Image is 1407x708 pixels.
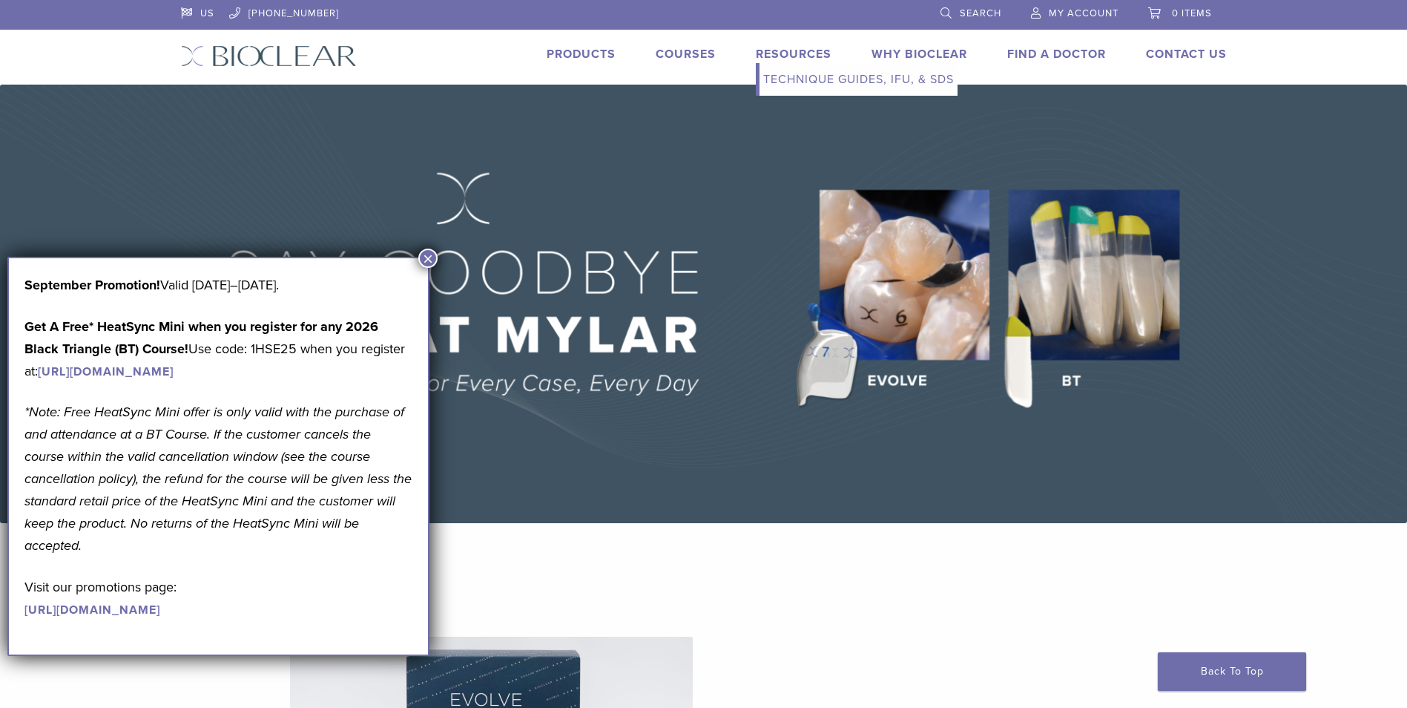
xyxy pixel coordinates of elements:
[24,576,412,620] p: Visit our promotions page:
[24,315,412,382] p: Use code: 1HSE25 when you register at:
[418,249,438,268] button: Close
[871,47,967,62] a: Why Bioclear
[960,7,1001,19] span: Search
[24,603,160,617] a: [URL][DOMAIN_NAME]
[1146,47,1227,62] a: Contact Us
[38,364,174,379] a: [URL][DOMAIN_NAME]
[1007,47,1106,62] a: Find A Doctor
[759,63,958,96] a: Technique Guides, IFU, & SDS
[547,47,616,62] a: Products
[656,47,716,62] a: Courses
[24,404,412,554] em: *Note: Free HeatSync Mini offer is only valid with the purchase of and attendance at a BT Course....
[1172,7,1212,19] span: 0 items
[24,274,412,296] p: Valid [DATE]–[DATE].
[24,277,160,293] b: September Promotion!
[756,47,831,62] a: Resources
[24,318,378,357] strong: Get A Free* HeatSync Mini when you register for any 2026 Black Triangle (BT) Course!
[1049,7,1118,19] span: My Account
[1158,652,1306,691] a: Back To Top
[181,45,357,67] img: Bioclear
